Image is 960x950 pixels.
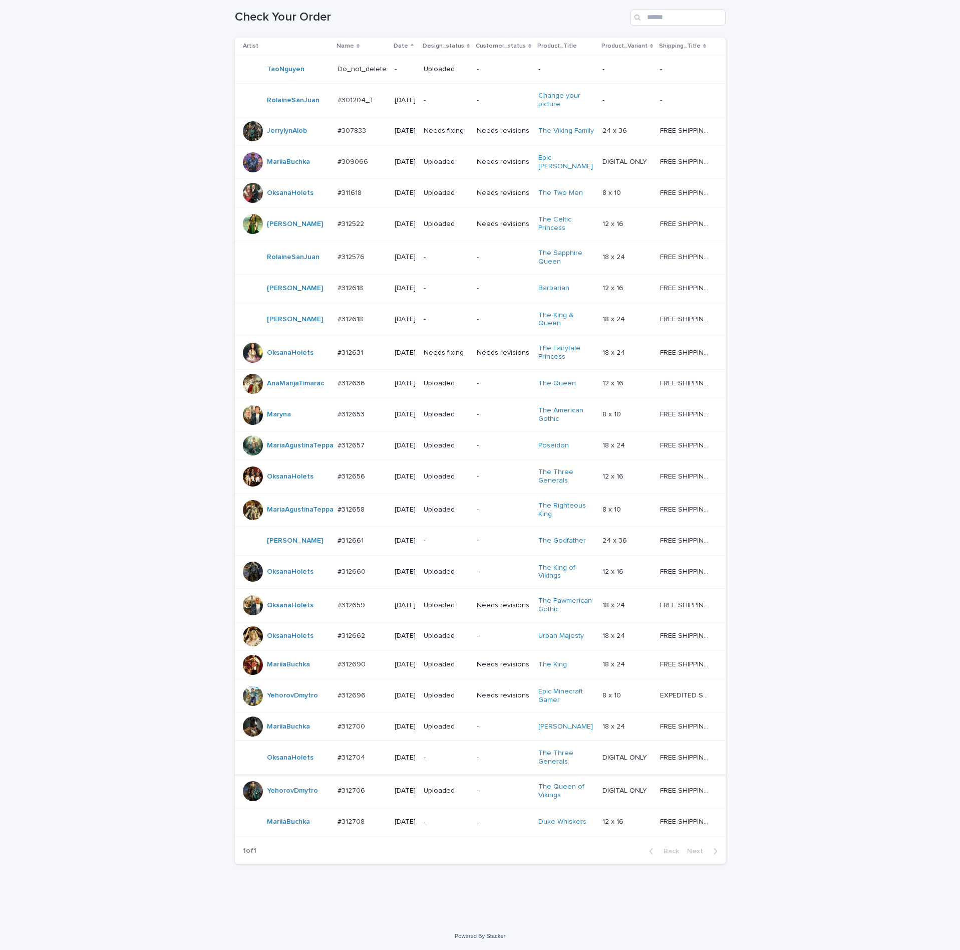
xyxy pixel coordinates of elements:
tr: OksanaHolets #312704#312704 [DATE]--The Three Generals DIGITAL ONLYDIGITAL ONLY FREE SHIPPING - p... [235,741,726,775]
p: [DATE] [395,601,416,610]
p: [DATE] [395,315,416,324]
p: #312656 [338,470,367,481]
tr: YehorovDmytro #312706#312706 [DATE]Uploaded-The Queen of Vikings DIGITAL ONLYDIGITAL ONLY FREE SH... [235,774,726,808]
p: - [477,568,530,576]
p: #312653 [338,408,367,419]
p: FREE SHIPPING - preview in 1-2 business days, after your approval delivery will take 5-10 b.d. [660,785,711,795]
span: Back [658,848,679,855]
p: [DATE] [395,127,416,135]
p: - [477,537,530,545]
a: Maryna [267,410,291,419]
div: Search [630,10,726,26]
a: The Queen of Vikings [538,783,594,800]
p: Shipping_Title [659,41,701,52]
p: Design_status [423,41,464,52]
tr: Maryna #312653#312653 [DATE]Uploaded-The American Gothic 8 x 108 x 10 FREE SHIPPING - preview in ... [235,398,726,431]
a: OksanaHolets [267,472,313,481]
a: Barbarian [538,284,569,293]
p: FREE SHIPPING - preview in 1-2 business days, after your approval delivery will take 5-10 b.d. [660,282,711,293]
p: Uploaded [424,723,469,731]
p: 12 x 16 [602,377,625,388]
tr: [PERSON_NAME] #312522#312522 [DATE]UploadedNeeds revisionsThe Celtic Princess 12 x 1612 x 16 FREE... [235,207,726,241]
p: FREE SHIPPING - preview in 1-2 business days, after your approval delivery will take 5-10 b.d. [660,504,711,514]
a: OksanaHolets [267,601,313,610]
p: FREE SHIPPING - preview in 1-2 business days, after your approval delivery will take 5-10 b.d. [660,439,711,450]
p: FREE SHIPPING - preview in 1-2 business days, after your approval delivery will take 5-10 b.d. [660,721,711,731]
p: - [424,537,469,545]
p: - [477,754,530,762]
a: The King [538,660,567,669]
a: The Viking Family [538,127,594,135]
a: The Three Generals [538,749,594,766]
p: FREE SHIPPING - preview in 1-2 business days, after your approval delivery will take 5-10 b.d. [660,218,711,228]
tr: MariiaBuchka #309066#309066 [DATE]UploadedNeeds revisionsEpic [PERSON_NAME] DIGITAL ONLYDIGITAL O... [235,145,726,179]
a: Epic [PERSON_NAME] [538,154,594,171]
p: Needs revisions [477,349,530,357]
a: RolaineSanJuan [267,96,319,105]
p: #312660 [338,566,368,576]
p: - [602,63,606,74]
p: [DATE] [395,537,416,545]
tr: OksanaHolets #312659#312659 [DATE]UploadedNeeds revisionsThe Pawmerican Gothic 18 x 2418 x 24 FRE... [235,589,726,622]
a: RolaineSanJuan [267,253,319,262]
p: FREE SHIPPING - preview in 1-2 business days, after your approval delivery will take 5-10 b.d. [660,566,711,576]
p: Uploaded [424,472,469,481]
p: FREE SHIPPING - preview in 1-2 business days, after your approval delivery will take 5-10 b.d. [660,535,711,545]
p: 12 x 16 [602,282,625,293]
p: #311618 [338,187,364,197]
p: - [477,410,530,419]
a: MariiaBuchka [267,660,310,669]
p: FREE SHIPPING - preview in 1-2 business days, after your approval delivery will take 5-10 b.d. [660,752,711,762]
button: Back [641,847,683,856]
a: TaoNguyen [267,65,304,74]
p: Artist [243,41,258,52]
a: The Queen [538,379,576,388]
p: #312657 [338,439,367,450]
p: 18 x 24 [602,599,627,610]
p: Uploaded [424,632,469,640]
p: Name [337,41,354,52]
p: EXPEDITED SHIPPING - preview in 1 business day; delivery up to 5 business days after your approval. [660,689,711,700]
p: FREE SHIPPING - preview in 1-2 business days, after your approval delivery will take 5-10 b.d. [660,470,711,481]
p: Product_Variant [601,41,648,52]
p: - [477,284,530,293]
p: [DATE] [395,472,416,481]
tr: OksanaHolets #311618#311618 [DATE]UploadedNeeds revisionsThe Two Men 8 x 108 x 10 FREE SHIPPING -... [235,179,726,207]
p: FREE SHIPPING - preview in 1-2 business days, after your approval delivery will take 5-10 b.d. [660,187,711,197]
a: MariiaBuchka [267,723,310,731]
p: 18 x 24 [602,347,627,357]
p: #312618 [338,282,365,293]
p: #312658 [338,504,367,514]
tr: OksanaHolets #312631#312631 [DATE]Needs fixingNeeds revisionsThe Fairytale Princess 18 x 2418 x 2... [235,336,726,370]
a: The Celtic Princess [538,215,594,232]
p: DIGITAL ONLY [602,752,649,762]
a: MariiaBuchka [267,818,310,826]
a: YehorovDmytro [267,691,318,700]
p: - [477,96,530,105]
p: Needs revisions [477,189,530,197]
p: [DATE] [395,818,416,826]
p: - [424,818,469,826]
p: Do_not_delete [338,63,389,74]
p: - [477,506,530,514]
p: #312700 [338,721,367,731]
p: Needs revisions [477,220,530,228]
p: FREE SHIPPING - preview in 1-2 business days, after your approval delivery will take 5-10 b.d. [660,377,711,388]
p: Uploaded [424,189,469,197]
p: Needs revisions [477,158,530,166]
p: Customer_status [476,41,526,52]
p: FREE SHIPPING - preview in 1-2 business days, after your approval delivery will take 5-10 b.d. [660,816,711,826]
p: Uploaded [424,65,469,74]
p: - [424,315,469,324]
tr: MariaAgustinaTeppa #312657#312657 [DATE]Uploaded-Poseidon 18 x 2418 x 24 FREE SHIPPING - preview ... [235,431,726,460]
p: Uploaded [424,379,469,388]
p: [DATE] [395,96,416,105]
p: Needs fixing [424,349,469,357]
p: - [660,94,664,105]
p: Uploaded [424,220,469,228]
tr: OksanaHolets #312660#312660 [DATE]Uploaded-The King of Vikings 12 x 1612 x 16 FREE SHIPPING - pre... [235,555,726,589]
tr: OksanaHolets #312656#312656 [DATE]Uploaded-The Three Generals 12 x 1612 x 16 FREE SHIPPING - prev... [235,460,726,494]
tr: [PERSON_NAME] #312661#312661 [DATE]--The Godfather 24 x 3624 x 36 FREE SHIPPING - preview in 1-2 ... [235,527,726,555]
p: Uploaded [424,691,469,700]
p: #301204_T [338,94,376,105]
